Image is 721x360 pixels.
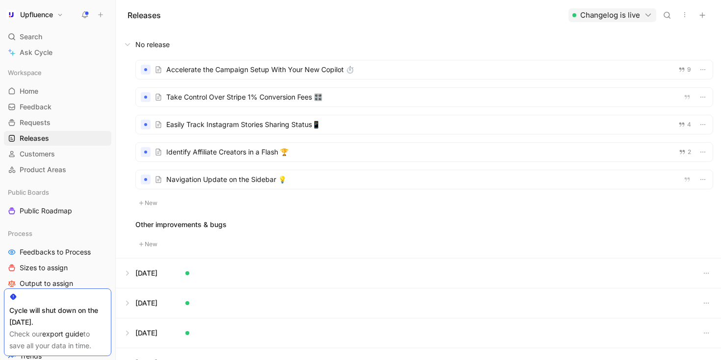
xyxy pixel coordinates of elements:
[6,10,16,20] img: Upfluence
[676,64,693,75] button: 9
[8,229,32,238] span: Process
[20,149,55,159] span: Customers
[135,197,161,209] button: New
[4,185,111,200] div: Public Boards
[4,8,66,22] button: UpfluenceUpfluence
[20,31,42,43] span: Search
[677,147,693,157] button: 2
[135,219,713,231] div: Other improvements & bugs
[4,276,111,291] a: Output to assign
[4,226,111,307] div: ProcessFeedbacks to ProcessSizes to assignOutput to assignBusiness Focus to assign
[128,9,161,21] h1: Releases
[687,67,691,73] span: 9
[676,119,693,130] button: 4
[568,8,656,22] button: Changelog is live
[4,131,111,146] a: Releases
[4,245,111,259] a: Feedbacks to Process
[687,122,691,128] span: 4
[20,279,73,288] span: Output to assign
[4,65,111,80] div: Workspace
[4,185,111,218] div: Public BoardsPublic Roadmap
[20,86,38,96] span: Home
[4,147,111,161] a: Customers
[20,133,49,143] span: Releases
[8,68,42,77] span: Workspace
[20,10,53,19] h1: Upfluence
[4,162,111,177] a: Product Areas
[135,238,161,250] button: New
[4,45,111,60] a: Ask Cycle
[9,328,106,352] div: Check our to save all your data in time.
[4,84,111,99] a: Home
[20,165,66,175] span: Product Areas
[4,29,111,44] div: Search
[4,260,111,275] a: Sizes to assign
[20,247,91,257] span: Feedbacks to Process
[20,47,52,58] span: Ask Cycle
[4,204,111,218] a: Public Roadmap
[4,226,111,241] div: Process
[4,115,111,130] a: Requests
[9,305,106,328] div: Cycle will shut down on the [DATE].
[4,100,111,114] a: Feedback
[20,102,51,112] span: Feedback
[20,206,72,216] span: Public Roadmap
[20,263,68,273] span: Sizes to assign
[688,149,691,155] span: 2
[42,330,83,338] a: export guide
[8,187,49,197] span: Public Boards
[20,118,51,128] span: Requests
